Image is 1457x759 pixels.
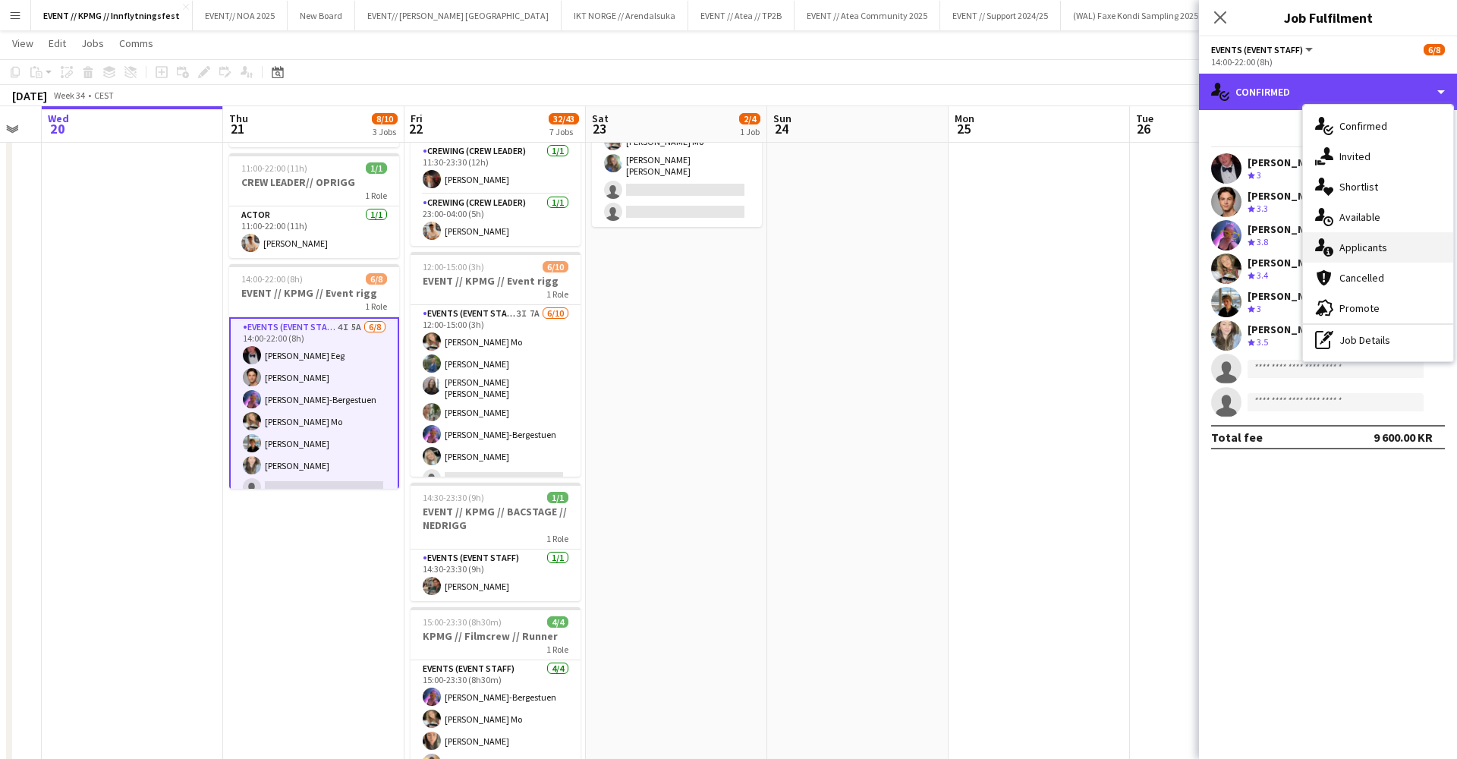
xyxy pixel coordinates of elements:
span: 25 [952,120,974,137]
span: 6/8 [366,273,387,285]
span: 3.8 [1257,236,1268,247]
span: 1 Role [546,533,568,544]
a: Edit [42,33,72,53]
h3: KPMG // Filmcrew // Runner [411,629,581,643]
span: 3 [1257,169,1261,181]
div: CEST [94,90,114,101]
span: Edit [49,36,66,50]
span: 3.5 [1257,336,1268,348]
span: 23 [590,120,609,137]
span: 12:00-15:00 (3h) [423,261,484,272]
button: (WAL) Faxe Kondi Sampling 2025 [1061,1,1211,30]
button: EVENT// NOA 2025 [193,1,288,30]
div: Applicants [1303,232,1453,263]
div: Promote [1303,293,1453,323]
app-card-role: Events (Event Staff)1/114:30-23:30 (9h)[PERSON_NAME] [411,550,581,601]
app-job-card: 14:30-23:30 (9h)1/1EVENT // KPMG // BACSTAGE // NEDRIGG1 RoleEvents (Event Staff)1/114:30-23:30 (... [411,483,581,601]
div: [PERSON_NAME] Mo [1248,256,1345,269]
span: 1 Role [546,644,568,655]
div: 3 Jobs [373,126,397,137]
div: 7 Jobs [549,126,578,137]
span: 3 [1257,303,1261,314]
span: Tue [1136,112,1153,125]
span: 2/4 [739,113,760,124]
span: 14:00-22:00 (8h) [241,273,303,285]
span: 8/10 [372,113,398,124]
a: View [6,33,39,53]
span: 1 Role [546,288,568,300]
span: 24 [771,120,791,137]
div: 1 Job [740,126,760,137]
div: [PERSON_NAME] Eeg [1248,156,1348,169]
span: 20 [46,120,69,137]
span: 3.4 [1257,269,1268,281]
div: [PERSON_NAME] [1248,323,1328,336]
button: EVENT // KPMG // Innflytningsfest [31,1,193,30]
a: Jobs [75,33,110,53]
span: View [12,36,33,50]
h3: EVENT // KPMG // BACSTAGE // NEDRIGG [411,505,581,532]
div: Total fee [1211,430,1263,445]
div: 9 600.00 KR [1374,430,1433,445]
div: Shortlist [1303,172,1453,202]
span: 4/4 [547,616,568,628]
div: [DATE] [12,88,47,103]
button: IKT NORGE // Arendalsuka [562,1,688,30]
button: EVENT // Support 2024/25 [940,1,1061,30]
span: Wed [48,112,69,125]
h3: Job Fulfilment [1199,8,1457,27]
span: 1 Role [365,301,387,312]
span: Sun [773,112,791,125]
app-job-card: 12:00-15:00 (3h)6/10EVENT // KPMG // Event rigg1 RoleEvents (Event Staff)3I7A6/1012:00-15:00 (3h)... [411,252,581,477]
span: 1 Role [365,190,387,201]
span: 22 [408,120,423,137]
span: 6/8 [1424,44,1445,55]
span: 11:00-22:00 (11h) [241,162,307,174]
button: Events (Event Staff) [1211,44,1315,55]
app-card-role: Crewing (Crew Leader)1/123:00-04:00 (5h)[PERSON_NAME] [411,194,581,246]
button: New Board [288,1,355,30]
span: Jobs [81,36,104,50]
app-card-role: Crewing (Crew Leader)1/111:30-23:30 (12h)[PERSON_NAME] [411,143,581,194]
button: EVENT// [PERSON_NAME] [GEOGRAPHIC_DATA] [355,1,562,30]
span: Sat [592,112,609,125]
div: [PERSON_NAME] [1248,189,1328,203]
h3: CREW LEADER// OPRIGG [229,175,399,189]
span: 15:00-23:30 (8h30m) [423,616,502,628]
div: Job Details [1303,325,1453,355]
h3: EVENT // KPMG // Event rigg [229,286,399,300]
span: 1/1 [547,492,568,503]
span: 26 [1134,120,1153,137]
span: 32/43 [549,113,579,124]
div: Available [1303,202,1453,232]
span: Mon [955,112,974,125]
div: Invited [1303,141,1453,172]
button: EVENT // Atea // TP2B [688,1,795,30]
app-card-role: Events (Event Staff)9A2/410:00-16:00 (6h)[PERSON_NAME] Mo[PERSON_NAME] [PERSON_NAME] [592,105,762,227]
app-job-card: 14:00-22:00 (8h)6/8EVENT // KPMG // Event rigg1 RoleEvents (Event Staff)4I5A6/814:00-22:00 (8h)[P... [229,264,399,489]
span: Thu [229,112,248,125]
button: EVENT // Atea Community 2025 [795,1,940,30]
span: Fri [411,112,423,125]
span: 21 [227,120,248,137]
app-card-role: Actor1/111:00-22:00 (11h)[PERSON_NAME] [229,206,399,258]
span: 3.3 [1257,203,1268,214]
app-card-role: Events (Event Staff)4I5A6/814:00-22:00 (8h)[PERSON_NAME] Eeg[PERSON_NAME][PERSON_NAME]-Bergestuen... [229,317,399,526]
div: Confirmed [1199,74,1457,110]
div: Cancelled [1303,263,1453,293]
app-job-card: 11:00-22:00 (11h)1/1CREW LEADER// OPRIGG1 RoleActor1/111:00-22:00 (11h)[PERSON_NAME] [229,153,399,258]
div: 14:00-22:00 (8h) [1211,56,1445,68]
h3: EVENT // KPMG // Event rigg [411,274,581,288]
a: Comms [113,33,159,53]
span: Events (Event Staff) [1211,44,1303,55]
span: Week 34 [50,90,88,101]
app-card-role: Events (Event Staff)3I7A6/1012:00-15:00 (3h)[PERSON_NAME] Mo[PERSON_NAME][PERSON_NAME] [PERSON_NA... [411,305,581,559]
span: 14:30-23:30 (9h) [423,492,484,503]
div: [PERSON_NAME] [1248,289,1328,303]
div: Confirmed [1303,111,1453,141]
span: Comms [119,36,153,50]
span: 6/10 [543,261,568,272]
